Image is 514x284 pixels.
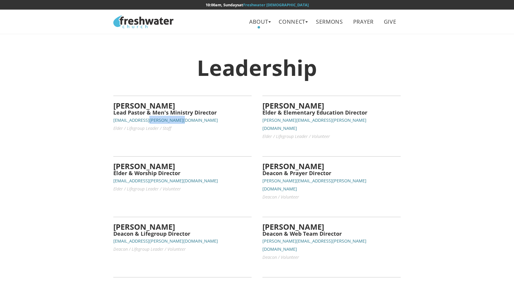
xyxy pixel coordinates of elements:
small: [PERSON_NAME][EMAIL_ADDRESS][PERSON_NAME][DOMAIN_NAME] [262,117,366,131]
a: Sermons [311,15,347,28]
h5: Deacon & Web Team Director [262,231,401,237]
img: Freshwater Church [113,15,173,28]
small: Elder / Lifegroup Leader / Volunteer [113,186,181,192]
h5: Lead Pastor & Men's Ministry Director [113,110,252,116]
a: Freshwater [DEMOGRAPHIC_DATA] [243,2,309,7]
small: Deacon / Lifegroup Leader / Volunteer [113,246,186,252]
small: Deacon / Volunteer [262,194,299,200]
h4: [PERSON_NAME] [262,162,401,170]
h4: [PERSON_NAME] [262,101,401,110]
h6: at [113,3,401,7]
small: [EMAIL_ADDRESS][PERSON_NAME][DOMAIN_NAME] [113,117,218,123]
h5: Deacon & Prayer Director [262,170,401,176]
time: 10:00am, Sundays [206,2,239,7]
h5: Deacon & Lifegroup Director [113,231,252,237]
h1: Leadership [113,56,401,79]
small: [EMAIL_ADDRESS][PERSON_NAME][DOMAIN_NAME] [113,178,218,184]
h4: [PERSON_NAME] [262,223,401,231]
a: About [245,15,273,28]
small: [PERSON_NAME][EMAIL_ADDRESS][PERSON_NAME][DOMAIN_NAME] [262,238,366,252]
h5: Elder & Worship Director [113,170,252,176]
a: Prayer [349,15,378,28]
h5: Elder & Elementary Education Director [262,110,401,116]
a: Give [379,15,401,28]
a: Connect [274,15,310,28]
small: Elder / Lifegroup Leader / Volunteer [262,133,330,139]
h4: [PERSON_NAME] [113,101,252,110]
small: [PERSON_NAME][EMAIL_ADDRESS][PERSON_NAME][DOMAIN_NAME] [262,178,366,192]
small: Elder / Lifegroup Leader / Staff [113,125,171,131]
h4: [PERSON_NAME] [113,223,252,231]
small: [EMAIL_ADDRESS][PERSON_NAME][DOMAIN_NAME] [113,238,218,244]
small: Deacon / Volunteer [262,254,299,260]
h4: [PERSON_NAME] [113,162,252,170]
